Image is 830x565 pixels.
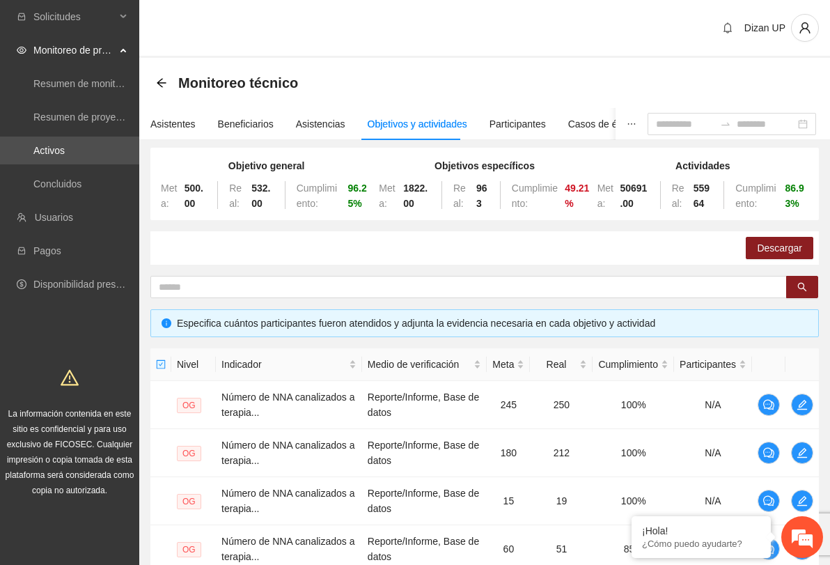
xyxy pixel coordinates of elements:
[368,116,467,132] div: Objetivos y actividades
[221,440,354,466] span: Número de NNA canalizados a terapia...
[72,71,234,89] div: Chatee con nosotros ahora
[512,183,558,209] span: Cumplimiento:
[221,392,354,418] span: Número de NNA canalizados a terapia...
[33,245,61,256] a: Pagos
[33,178,81,189] a: Concluidos
[177,316,808,331] div: Especifica cuántos participantes fueron atendidos y adjunta la evidencia necesaria en cada objeti...
[33,3,116,31] span: Solicitudes
[627,119,636,129] span: ellipsis
[568,116,717,132] div: Casos de éxito, retos y obstáculos
[216,348,362,381] th: Indicador
[492,357,514,372] span: Meta
[185,183,203,209] strong: 500.00
[792,495,813,506] span: edit
[720,118,731,130] span: swap-right
[33,78,135,89] a: Resumen de monitoreo
[792,447,813,458] span: edit
[161,183,177,209] span: Meta:
[717,22,738,33] span: bell
[17,12,26,22] span: inbox
[162,318,171,328] span: info-circle
[177,494,201,509] span: OG
[674,348,752,381] th: Participantes
[785,183,804,209] strong: 86.93 %
[616,108,648,140] button: ellipsis
[177,446,201,461] span: OG
[674,429,752,477] td: N/A
[680,357,736,372] span: Participantes
[620,183,647,209] strong: 50691.00
[792,22,818,34] span: user
[228,7,262,40] div: Minimizar ventana de chat en vivo
[368,357,471,372] span: Medio de verificación
[33,111,182,123] a: Resumen de proyectos aprobados
[177,542,201,557] span: OG
[362,429,487,477] td: Reporte/Informe, Base de datos
[744,22,785,33] span: Dizan UP
[403,183,428,209] strong: 1822.00
[33,145,65,156] a: Activos
[251,183,270,209] strong: 532.00
[758,394,780,416] button: comment
[674,381,752,429] td: N/A
[229,183,242,209] span: Real:
[593,381,674,429] td: 100%
[296,116,345,132] div: Asistencias
[565,183,589,209] strong: 49.21 %
[694,183,710,209] strong: 55964
[150,116,196,132] div: Asistentes
[792,399,813,410] span: edit
[674,477,752,525] td: N/A
[487,477,530,525] td: 15
[598,357,658,372] span: Cumplimiento
[797,282,807,293] span: search
[717,17,739,39] button: bell
[530,429,593,477] td: 212
[530,477,593,525] td: 19
[453,183,466,209] span: Real:
[791,490,813,512] button: edit
[221,536,354,562] span: Número de NNA canalizados a terapia...
[597,183,613,209] span: Meta:
[791,442,813,464] button: edit
[593,429,674,477] td: 100%
[17,45,26,55] span: eye
[178,72,298,94] span: Monitoreo técnico
[347,183,366,209] strong: 96.25 %
[7,380,265,429] textarea: Escriba su mensaje y pulse “Intro”
[362,348,487,381] th: Medio de verificación
[61,369,79,387] span: warning
[758,442,780,464] button: comment
[362,477,487,525] td: Reporte/Informe, Base de datos
[786,276,818,298] button: search
[228,160,305,171] strong: Objetivo general
[642,525,760,536] div: ¡Hola!
[35,212,73,223] a: Usuarios
[218,116,274,132] div: Beneficiarios
[297,183,337,209] span: Cumplimiento:
[530,381,593,429] td: 250
[6,409,134,495] span: La información contenida en este sitio es confidencial y para uso exclusivo de FICOSEC. Cualquier...
[156,77,167,88] span: arrow-left
[791,14,819,42] button: user
[221,357,346,372] span: Indicador
[362,381,487,429] td: Reporte/Informe, Base de datos
[672,183,684,209] span: Real:
[757,240,802,256] span: Descargar
[746,237,813,259] button: Descargar
[487,429,530,477] td: 180
[221,488,354,514] span: Número de NNA canalizados a terapia...
[487,381,530,429] td: 245
[171,348,216,381] th: Nivel
[177,398,201,413] span: OG
[33,279,152,290] a: Disponibilidad presupuestal
[487,348,530,381] th: Meta
[156,359,166,369] span: check-square
[758,490,780,512] button: comment
[156,77,167,89] div: Back
[379,183,395,209] span: Meta:
[593,348,674,381] th: Cumplimiento
[434,160,535,171] strong: Objetivos específicos
[720,118,731,130] span: to
[476,183,487,209] strong: 963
